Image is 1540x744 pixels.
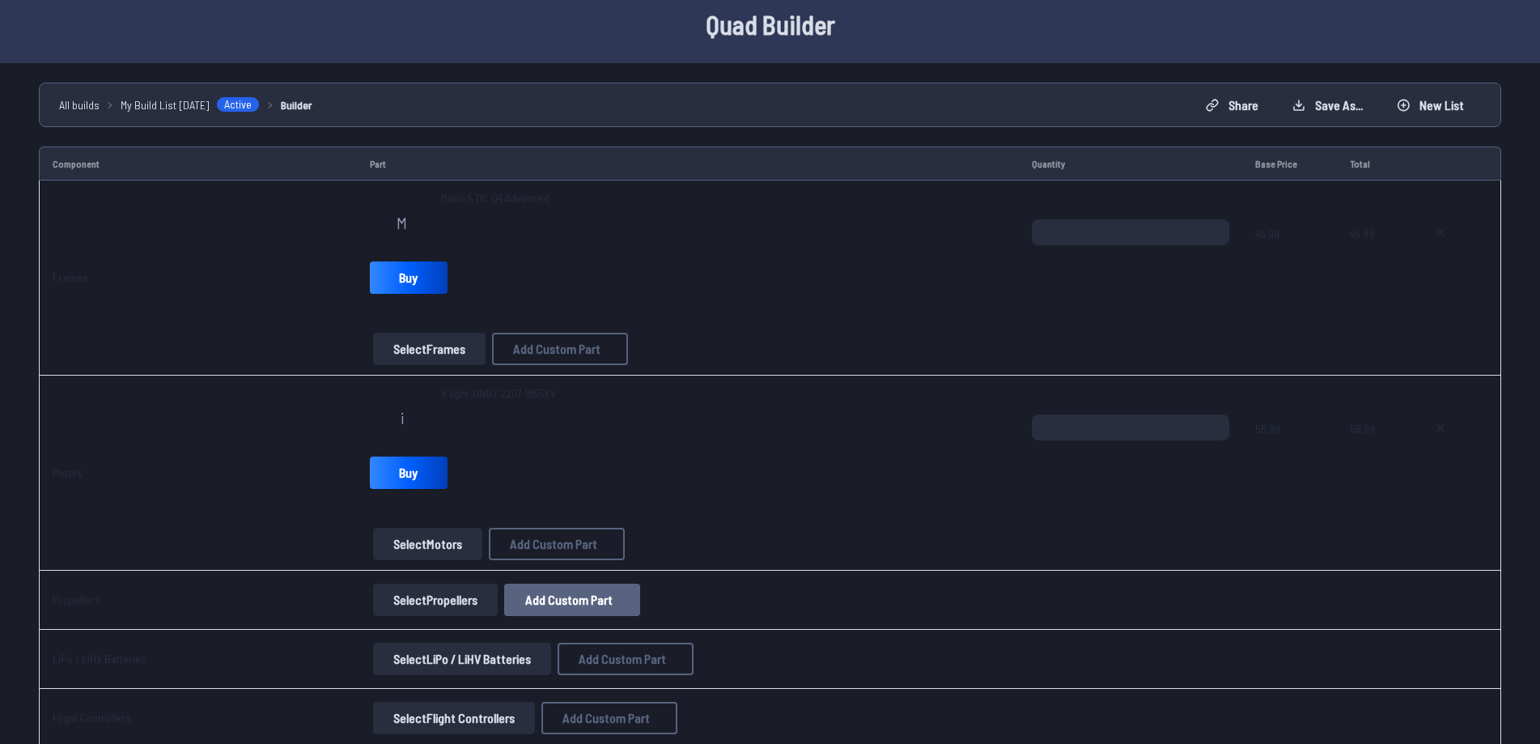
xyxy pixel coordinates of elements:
[373,584,498,616] button: SelectPropellers
[441,385,556,402] span: iFlight XING2 2207 1855KV
[1255,219,1324,297] span: 45.99
[558,643,694,675] button: Add Custom Part
[59,96,100,113] a: All builds
[510,538,597,551] span: Add Custom Part
[1350,415,1395,492] span: 56.99
[370,261,448,294] a: Buy
[373,528,482,560] button: SelectMotors
[121,96,210,113] span: My Build List [DATE]
[1337,147,1408,181] td: Total
[357,147,1020,181] td: Part
[370,333,489,365] a: SelectFrames
[53,711,131,725] a: Flight Controllers
[370,584,501,616] a: SelectPropellers
[53,270,88,284] a: Frames
[53,652,146,665] a: LiPo / LiHV Batteries
[373,333,486,365] button: SelectFrames
[1242,147,1337,181] td: Base Price
[504,584,640,616] button: Add Custom Part
[373,643,551,675] button: SelectLiPo / LiHV Batteries
[513,342,600,355] span: Add Custom Part
[579,653,666,665] span: Add Custom Part
[492,333,628,365] button: Add Custom Part
[441,190,549,206] span: Mario 5 DC O4 Advanced
[39,147,357,181] td: Component
[121,96,260,113] a: My Build List [DATE]Active
[525,593,613,606] span: Add Custom Part
[1383,92,1478,118] button: New List
[53,466,83,479] a: Motors
[281,96,312,113] a: Builder
[252,5,1288,44] h1: Quad Builder
[1255,415,1324,492] span: 56.99
[1279,92,1377,118] button: Save as...
[370,528,486,560] a: SelectMotors
[1350,219,1395,297] span: 45.99
[373,702,535,734] button: SelectFlight Controllers
[370,457,448,489] a: Buy
[401,410,404,426] span: i
[1192,92,1272,118] button: Share
[53,593,100,606] a: Propellers
[541,702,677,734] button: Add Custom Part
[397,215,407,231] span: M
[370,702,538,734] a: SelectFlight Controllers
[216,96,260,113] span: Active
[1019,147,1242,181] td: Quantity
[370,643,554,675] a: SelectLiPo / LiHV Batteries
[489,528,625,560] button: Add Custom Part
[562,712,650,725] span: Add Custom Part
